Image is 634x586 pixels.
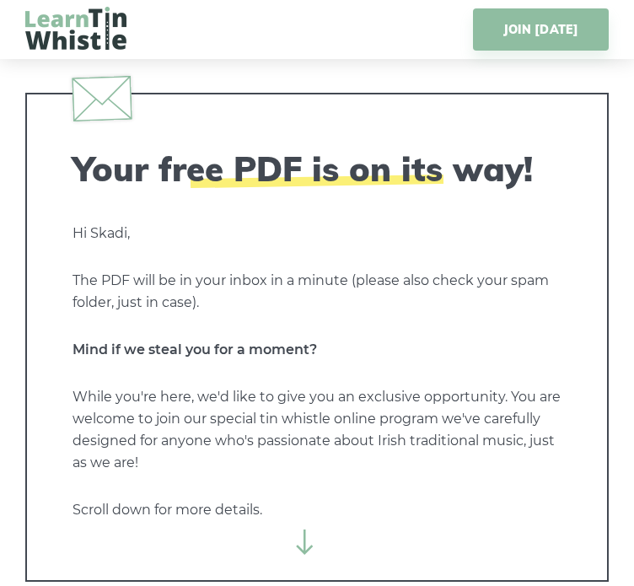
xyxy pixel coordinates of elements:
img: envelope.svg [72,76,132,121]
img: LearnTinWhistle.com [25,7,126,50]
a: JOIN [DATE] [473,8,609,51]
p: While you're here, we'd like to give you an exclusive opportunity. You are welcome to join our sp... [73,386,561,474]
strong: Mind if we steal you for a moment? [73,341,317,358]
h2: Your free PDF is on its way! [73,148,561,189]
p: The PDF will be in your inbox in a minute (please also check your spam folder, just in case). [73,270,561,314]
p: Hi Skadi, [73,223,561,245]
p: Scroll down for more details. [73,499,561,521]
